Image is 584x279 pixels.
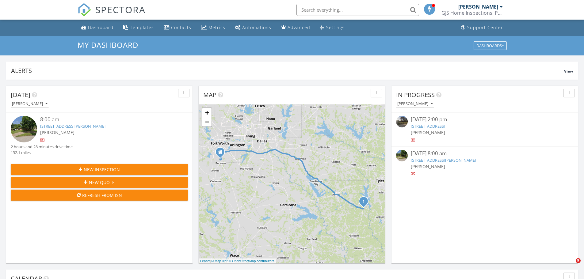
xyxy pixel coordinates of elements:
[296,4,419,16] input: Search everything...
[220,152,224,156] div: 12152 Nuffield Ct, Crowley TX 76036
[40,116,173,123] div: 8:00 am
[202,108,212,117] a: Zoom in
[199,22,228,33] a: Metrics
[396,116,573,143] a: [DATE] 2:00 pm [STREET_ADDRESS] [PERSON_NAME]
[88,25,113,30] div: Dashboard
[78,8,146,21] a: SPECTORA
[89,179,115,186] span: New Quote
[121,22,156,33] a: Templates
[396,100,434,108] button: [PERSON_NAME]
[229,259,274,263] a: © OpenStreetMap contributors
[40,130,74,135] span: [PERSON_NAME]
[95,3,146,16] span: SPECTORA
[11,164,188,175] button: New Inspection
[16,192,183,198] div: Refresh from ISN
[326,25,345,30] div: Settings
[396,150,408,161] img: streetview
[564,69,573,74] span: View
[396,116,408,127] img: streetview
[208,25,225,30] div: Metrics
[476,43,504,48] div: Dashboards
[458,4,498,10] div: [PERSON_NAME]
[411,123,445,129] a: [STREET_ADDRESS]
[11,100,49,108] button: [PERSON_NAME]
[211,259,228,263] a: © MapTiler
[78,40,138,50] span: My Dashboard
[11,177,188,188] button: New Quote
[459,22,506,33] a: Support Center
[411,150,559,157] div: [DATE] 8:00 am
[78,3,91,17] img: The Best Home Inspection Software - Spectora
[11,144,73,150] div: 2 hours and 28 minutes drive time
[318,22,347,33] a: Settings
[11,190,188,201] button: Refresh from ISN
[79,22,116,33] a: Dashboard
[441,10,503,16] div: GJS Home Inspections, PLLC
[411,116,559,123] div: [DATE] 2:00 pm
[279,22,313,33] a: Advanced
[242,25,271,30] div: Automations
[411,157,476,163] a: [STREET_ADDRESS][PERSON_NAME]
[411,164,445,169] span: [PERSON_NAME]
[397,102,433,106] div: [PERSON_NAME]
[11,66,564,75] div: Alerts
[576,258,581,263] span: 9
[288,25,310,30] div: Advanced
[467,25,503,30] div: Support Center
[474,41,507,50] button: Dashboards
[12,102,48,106] div: [PERSON_NAME]
[362,200,365,204] i: 1
[11,116,37,142] img: streetview
[11,116,188,156] a: 8:00 am [STREET_ADDRESS][PERSON_NAME] [PERSON_NAME] 2 hours and 28 minutes drive time 132.1 miles
[202,117,212,126] a: Zoom out
[11,150,73,156] div: 132.1 miles
[364,201,367,205] div: 219 N Reagan St, Frankston, TX 75763
[411,130,445,135] span: [PERSON_NAME]
[11,91,30,99] span: [DATE]
[203,91,216,99] span: Map
[40,123,105,129] a: [STREET_ADDRESS][PERSON_NAME]
[171,25,191,30] div: Contacts
[396,150,573,177] a: [DATE] 8:00 am [STREET_ADDRESS][PERSON_NAME] [PERSON_NAME]
[161,22,194,33] a: Contacts
[200,259,210,263] a: Leaflet
[563,258,578,273] iframe: Intercom live chat
[130,25,154,30] div: Templates
[396,91,435,99] span: In Progress
[84,166,120,173] span: New Inspection
[233,22,274,33] a: Automations (Basic)
[199,258,276,264] div: |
